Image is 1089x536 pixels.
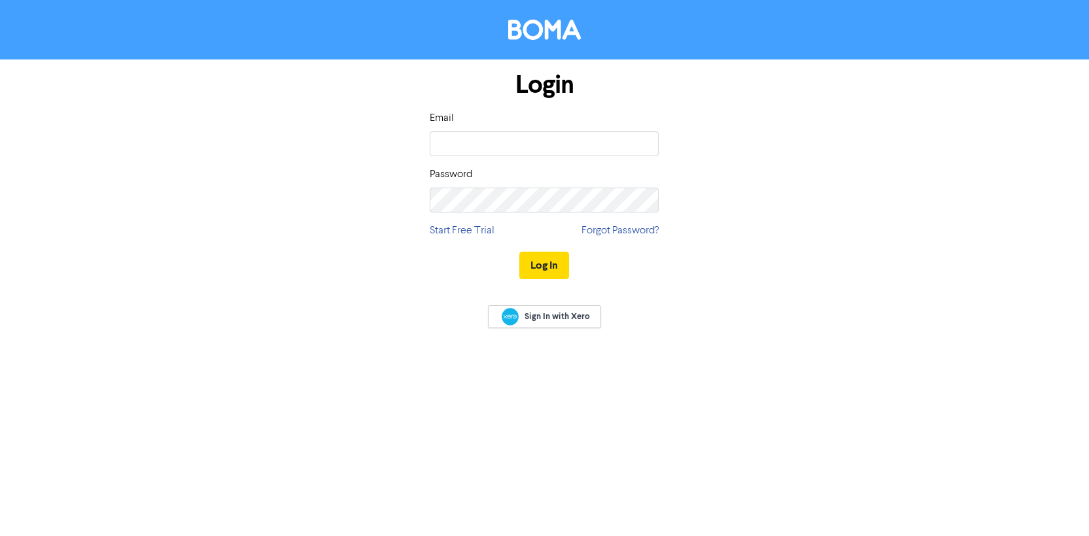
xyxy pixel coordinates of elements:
[430,223,494,239] a: Start Free Trial
[430,167,472,182] label: Password
[525,310,590,322] span: Sign In with Xero
[581,223,659,239] a: Forgot Password?
[430,110,454,126] label: Email
[519,252,569,279] button: Log In
[488,305,600,328] a: Sign In with Xero
[508,20,581,40] img: BOMA Logo
[430,70,659,100] h1: Login
[502,308,519,326] img: Xero logo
